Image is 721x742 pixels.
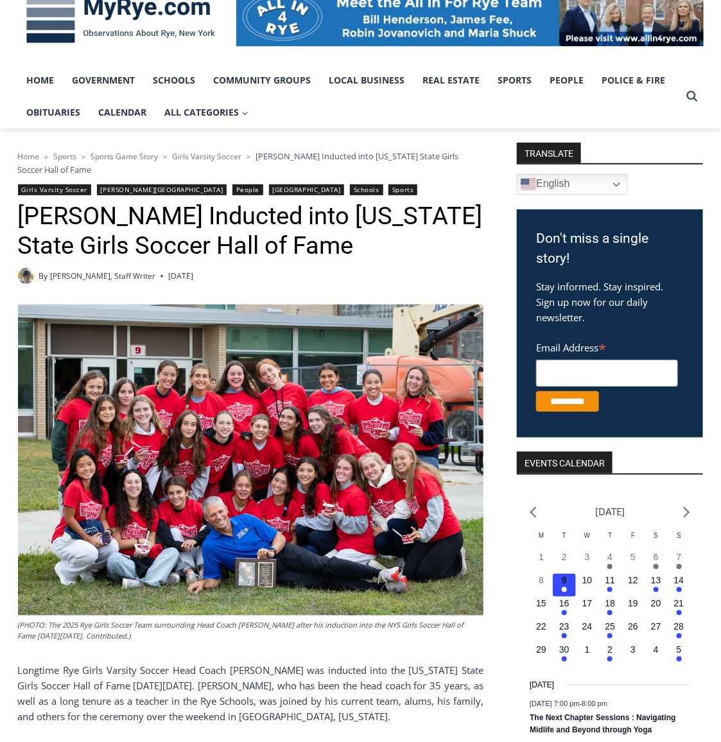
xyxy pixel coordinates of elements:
nav: Primary Navigation [18,64,681,129]
span: S [654,532,658,539]
time: 28 [674,621,684,632]
button: 23 Has events [553,620,576,643]
a: Sports [489,64,541,96]
em: Has events [677,610,682,615]
button: 27 [645,620,668,643]
em: Has events [562,657,567,662]
span: M [539,532,544,539]
time: 22 [536,621,546,632]
time: 1 [585,644,590,655]
button: 16 Has events [553,597,576,620]
em: Has events [654,564,659,569]
button: 5 Has events [668,643,691,666]
span: > [45,152,49,161]
span: > [164,152,168,161]
span: 8:00 pm [582,700,607,708]
button: 11 Has events [599,574,622,597]
button: 15 [530,597,553,620]
div: Friday [621,531,645,551]
em: Has events [562,610,567,615]
time: 6 [654,552,659,562]
button: 3 [576,551,599,574]
a: [PERSON_NAME][GEOGRAPHIC_DATA] [97,184,227,195]
time: 8 [539,575,544,585]
button: 22 [530,620,553,643]
time: 5 [677,644,682,655]
span: T [608,532,612,539]
time: [DATE] [168,270,193,282]
time: 13 [651,575,661,585]
button: 8 [530,574,553,597]
time: 21 [674,598,684,608]
time: 12 [628,575,638,585]
time: 24 [582,621,593,632]
time: 26 [628,621,638,632]
button: 24 [576,620,599,643]
div: Thursday [599,531,622,551]
em: Has events [562,633,567,639]
button: 17 [576,597,599,620]
button: 6 Has events [645,551,668,574]
a: Girls Varsity Soccer [18,184,92,195]
span: > [82,152,86,161]
a: Real Estate [414,64,489,96]
button: 19 [621,597,645,620]
img: en [521,177,536,192]
time: - [530,700,607,708]
a: Obituaries [18,96,90,128]
button: 1 [530,551,553,574]
time: 25 [605,621,616,632]
li: [DATE] [595,503,625,520]
a: English [517,174,628,195]
time: 7 [677,552,682,562]
span: S [677,532,681,539]
button: 21 Has events [668,597,691,620]
a: Next month [683,506,690,518]
time: [DATE] [530,679,554,691]
a: Local Business [320,64,414,96]
strong: TRANSLATE [517,143,581,163]
button: 13 Has events [645,574,668,597]
button: View Search Form [681,85,704,108]
span: F [631,532,635,539]
button: 2 Has events [599,643,622,666]
a: Community Groups [205,64,320,96]
p: Stay informed. Stay inspired. Sign up now for our daily newsletter. [536,279,684,325]
a: The Next Chapter Sessions : Navigating Midlife and Beyond through Yoga [530,713,675,736]
div: Wednesday [576,531,599,551]
h2: Events Calendar [517,452,612,473]
time: 27 [651,621,661,632]
h1: [PERSON_NAME] Inducted into [US_STATE] State Girls Soccer Hall of Fame [18,202,483,260]
a: Sports [54,151,77,162]
button: 3 [621,643,645,666]
a: Home [18,151,40,162]
p: Longtime Rye Girls Varsity Soccer Head Coach [PERSON_NAME] was inducted into the [US_STATE] State... [18,662,483,724]
a: [PERSON_NAME], Staff Writer [50,270,155,281]
img: (PHOTO: MyRye.com 2024 Head Intern, Editor and now Staff Writer Charlie Morris. Contributed.)Char... [18,268,34,284]
time: 2 [607,644,612,655]
time: 5 [630,552,636,562]
a: Girls Varsity Soccer [173,151,242,162]
button: 4 Has events [599,551,622,574]
div: Monday [530,531,553,551]
button: 5 [621,551,645,574]
time: 18 [605,598,616,608]
button: 26 [621,620,645,643]
time: 20 [651,598,661,608]
span: > [247,152,251,161]
em: Has events [677,657,682,662]
time: 4 [654,644,659,655]
em: Has events [654,587,659,592]
a: [GEOGRAPHIC_DATA] [269,184,345,195]
span: W [584,532,590,539]
button: 10 [576,574,599,597]
button: 2 [553,551,576,574]
time: 23 [559,621,569,632]
em: Has events [677,587,682,592]
em: Has events [607,564,612,569]
button: 14 Has events [668,574,691,597]
em: Has events [607,657,612,662]
a: Calendar [90,96,156,128]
